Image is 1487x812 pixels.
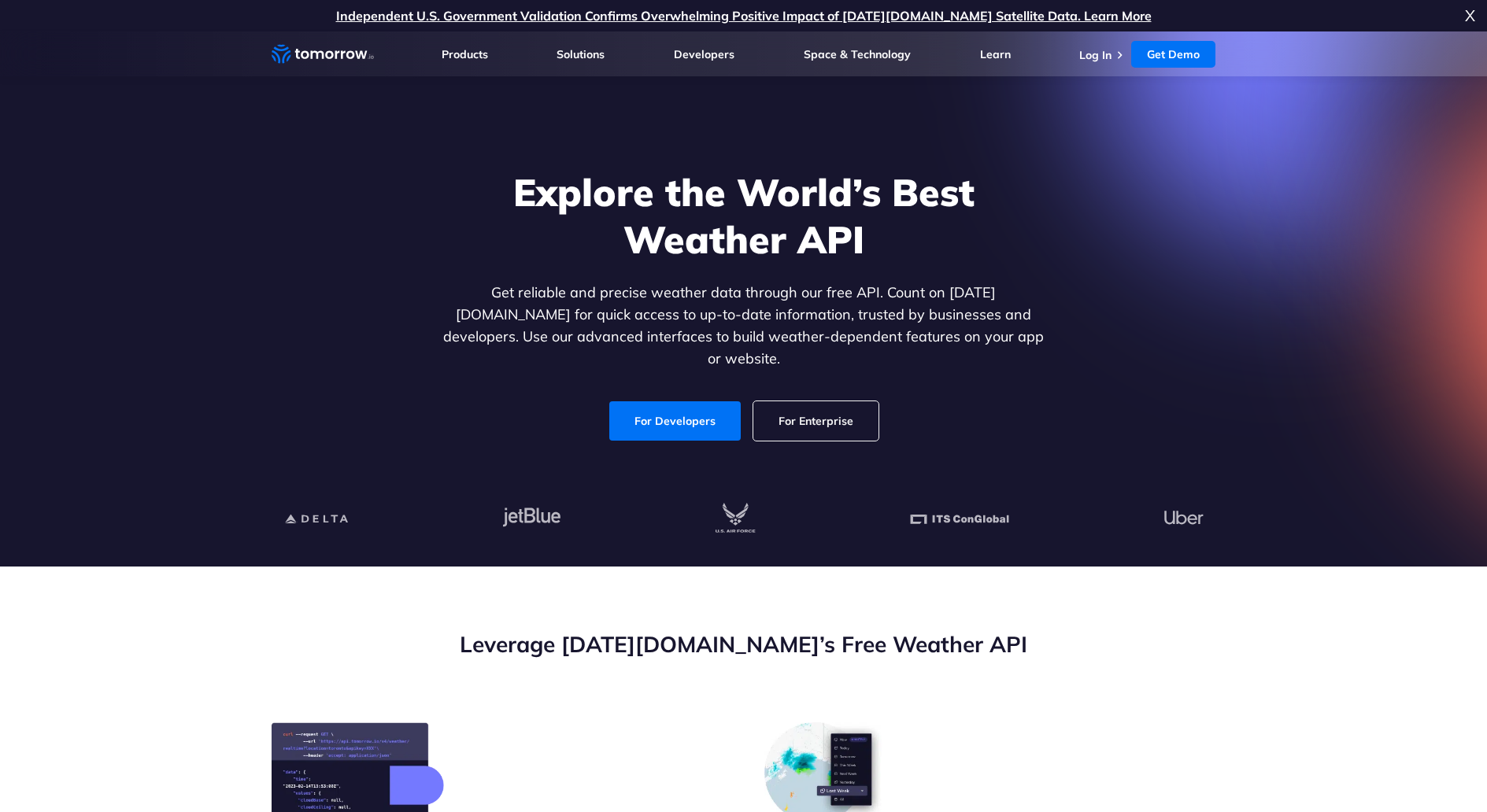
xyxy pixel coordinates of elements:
a: Get Demo [1131,41,1215,68]
h2: Leverage [DATE][DOMAIN_NAME]’s Free Weather API [272,629,1216,659]
a: Space & Technology [804,47,911,61]
p: Get reliable and precise weather data through our free API. Count on [DATE][DOMAIN_NAME] for quic... [440,282,1048,370]
a: Developers [674,47,734,61]
a: For Developers [609,401,741,441]
a: For Enterprise [753,401,879,441]
a: Products [442,47,488,61]
a: Independent U.S. Government Validation Confirms Overwhelming Positive Impact of [DATE][DOMAIN_NAM... [336,8,1152,24]
a: Learn [980,47,1011,61]
a: Solutions [557,47,605,61]
h1: Explore the World’s Best Weather API [440,168,1048,263]
a: Home link [272,42,374,66]
a: Log In [1079,48,1112,62]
